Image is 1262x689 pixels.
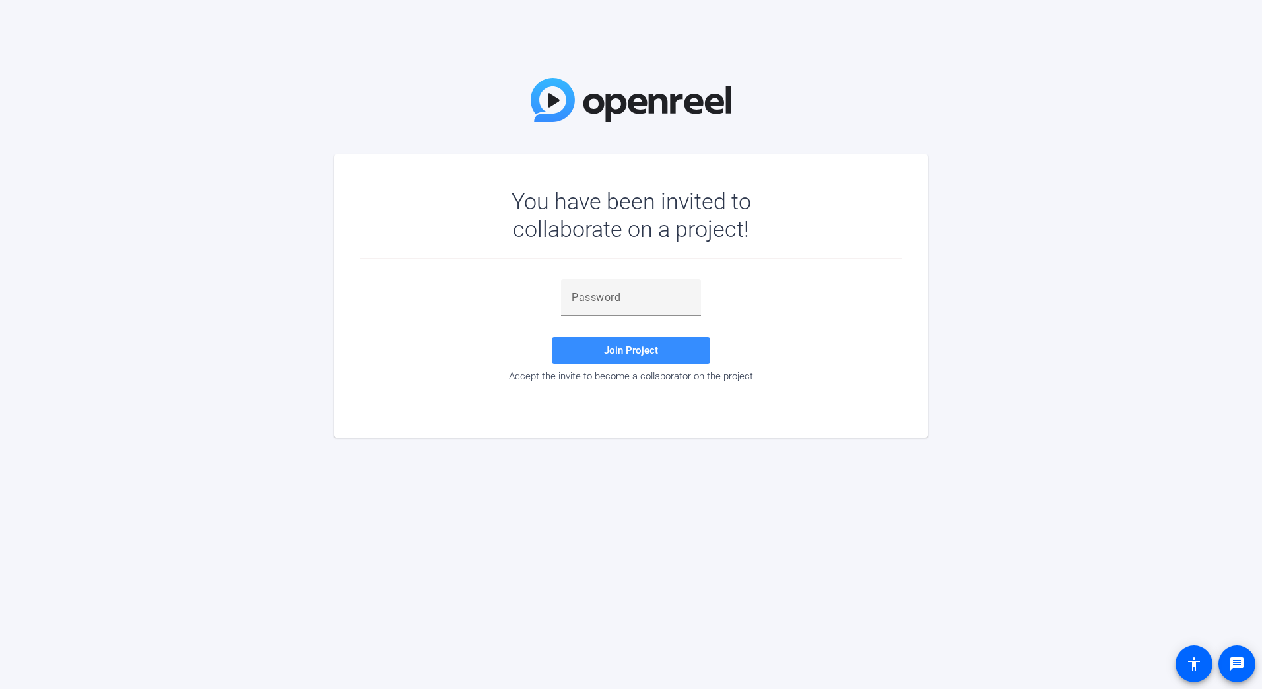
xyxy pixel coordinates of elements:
div: Accept the invite to become a collaborator on the project [360,370,902,382]
mat-icon: message [1229,656,1245,672]
div: You have been invited to collaborate on a project! [473,187,789,243]
span: Join Project [604,344,658,356]
mat-icon: accessibility [1186,656,1202,672]
button: Join Project [552,337,710,364]
input: Password [572,290,690,306]
img: OpenReel Logo [531,78,731,122]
